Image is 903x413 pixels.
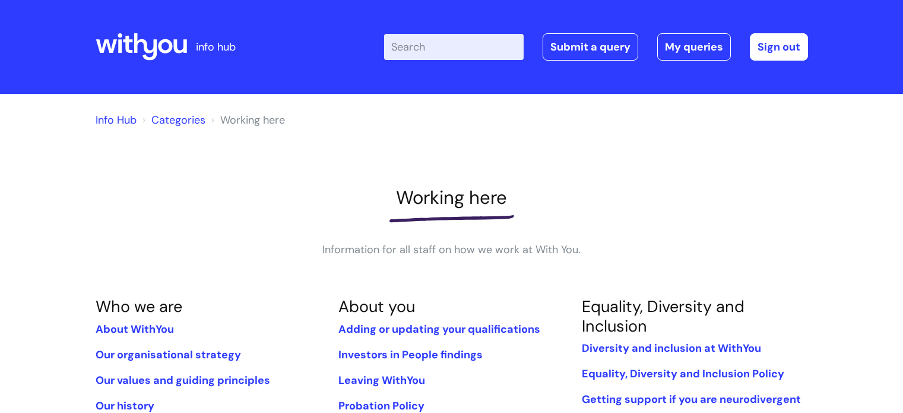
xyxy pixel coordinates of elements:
a: My queries [657,33,731,61]
a: About you [338,296,415,317]
a: About WithYou [96,322,174,336]
a: Equality, Diversity and Inclusion [582,296,744,336]
h1: Working here [96,187,808,209]
a: Categories [151,113,205,127]
a: Our history [96,399,154,413]
input: Search [384,34,524,60]
a: Investors in People findings [338,348,483,362]
a: Probation Policy [338,399,424,413]
p: info hub [196,37,236,56]
a: Our values and guiding principles [96,373,270,387]
li: Solution home [140,111,205,130]
li: Working here [208,111,285,130]
a: Who we are [96,296,182,317]
p: Information for all staff on how we work at With You. [274,240,630,259]
a: Info Hub [96,113,137,127]
a: Our organisational strategy [96,348,241,362]
a: Submit a query [543,33,638,61]
div: | - [384,33,808,61]
a: Leaving WithYou [338,373,425,387]
a: Adding or updating your qualifications [338,322,540,336]
a: Diversity and inclusion at WithYou [582,341,761,355]
a: Equality, Diversity and Inclusion Policy [582,367,784,381]
a: Sign out [750,33,808,61]
a: Getting support if you are neurodivergent [582,392,801,406]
